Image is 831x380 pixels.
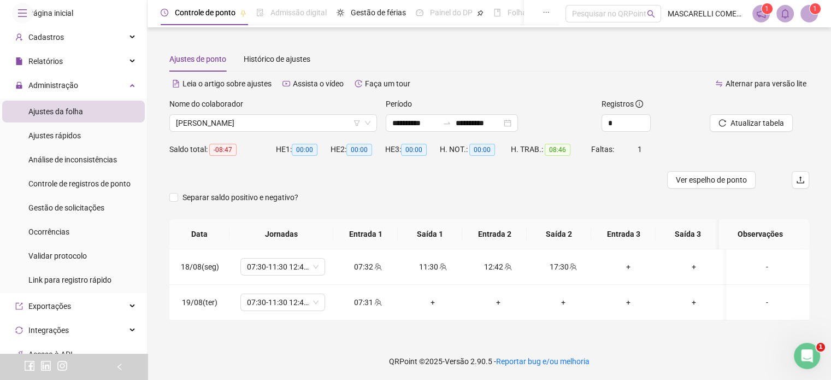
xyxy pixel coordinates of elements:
span: Análise de inconsistências [28,155,117,164]
th: Saída 2 [527,219,591,249]
span: left [116,363,123,371]
div: 07:31 [344,296,391,308]
span: 08:46 [545,144,570,156]
span: linkedin [40,360,51,371]
span: 00:00 [401,144,427,156]
span: file-text [172,80,180,87]
span: 1 [813,5,817,13]
span: Link para registro rápido [28,276,111,284]
th: Entrada 3 [591,219,656,249]
span: 19/08(ter) [182,298,217,307]
th: Entrada 1 [333,219,398,249]
th: Entrada 2 [462,219,527,249]
span: pushpin [240,10,246,16]
span: Leia o artigo sobre ajustes [182,79,272,88]
span: reload [718,119,726,127]
span: instagram [57,360,68,371]
span: file [15,57,23,65]
span: Faltas: [591,145,616,154]
span: Ajustes da folha [28,107,83,116]
span: team [503,263,512,271]
span: Atualizar tabela [730,117,784,129]
span: Gestão de férias [351,8,406,17]
span: 18/08(seg) [181,262,219,271]
span: team [373,299,382,306]
div: + [605,261,652,273]
span: swap-right [443,119,451,127]
span: Painel do DP [430,8,473,17]
span: team [373,263,382,271]
sup: Atualize o seu contato no menu Meus Dados [810,3,821,14]
div: + [605,296,652,308]
span: Cadastros [28,33,64,42]
span: 1 [638,145,642,154]
span: Registros [602,98,643,110]
span: info-circle [635,100,643,108]
span: clock-circle [161,9,168,16]
th: Saída 3 [656,219,720,249]
span: youtube [282,80,290,87]
span: Faça um tour [365,79,410,88]
div: 12:42 [474,261,522,273]
div: + [670,296,717,308]
span: Separar saldo positivo e negativo? [178,191,303,203]
span: facebook [24,360,35,371]
div: + [670,261,717,273]
sup: 1 [762,3,773,14]
span: api [15,350,23,358]
th: Saída 1 [398,219,462,249]
span: team [568,263,577,271]
span: Assista o vídeo [293,79,344,88]
span: Acesso à API [28,350,73,359]
div: 11:30 [409,261,457,273]
span: Versão [445,357,469,366]
span: notification [756,9,766,19]
div: 17:30 [539,261,587,273]
span: down [364,120,371,126]
span: to [443,119,451,127]
label: Período [386,98,419,110]
span: history [355,80,362,87]
span: user-add [15,33,23,41]
div: HE 1: [276,143,331,156]
span: search [647,10,655,18]
span: 1 [765,5,769,13]
span: Folha de pagamento [508,8,577,17]
th: Data [169,219,229,249]
span: Gestão de solicitações [28,203,104,212]
div: HE 3: [385,143,440,156]
span: sun [337,9,344,16]
span: Histórico de ajustes [244,55,310,63]
div: HE 2: [331,143,385,156]
span: Observações [728,228,792,240]
th: Jornadas [229,219,333,249]
span: 1 [816,343,825,352]
button: Ver espelho de ponto [667,171,756,189]
span: Exportações [28,302,71,311]
span: upload [796,176,805,184]
span: lock [15,81,23,89]
span: Relatórios [28,57,63,66]
span: Admissão digital [270,8,327,17]
span: Integrações [28,326,69,335]
span: 00:00 [292,144,317,156]
span: Ajustes de ponto [169,55,226,63]
span: book [493,9,501,16]
span: filter [353,120,360,126]
div: + [409,296,457,308]
th: Observações [719,219,801,249]
div: Saldo total: [169,143,276,156]
span: 07:30-11:30 12:42-17:30 [247,259,319,275]
span: bell [780,9,790,19]
span: Ajustes rápidos [28,131,81,140]
span: swap [715,80,723,87]
span: sync [15,326,23,334]
span: Administração [28,81,78,90]
div: 07:32 [344,261,391,273]
div: H. TRAB.: [511,143,591,156]
span: Controle de ponto [175,8,235,17]
span: Ver espelho de ponto [676,174,747,186]
span: Página inicial [28,9,73,17]
button: Atualizar tabela [710,114,793,132]
iframe: Intercom live chat [794,343,820,369]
